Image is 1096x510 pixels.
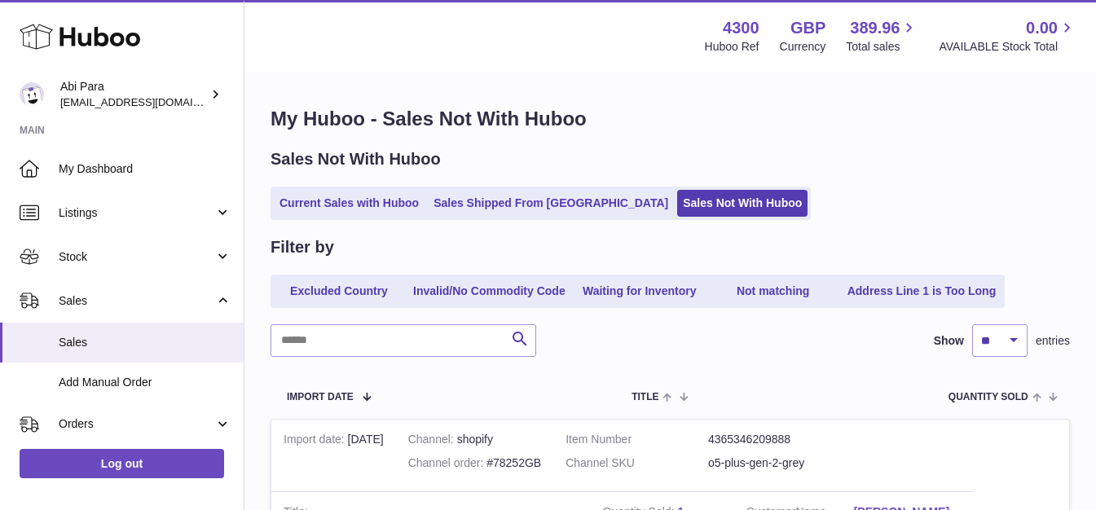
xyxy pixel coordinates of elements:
span: Add Manual Order [59,375,231,390]
dt: Channel SKU [566,455,708,471]
dd: 4365346209888 [708,432,851,447]
div: Abi Para [60,79,207,110]
a: Waiting for Inventory [574,278,705,305]
span: Import date [287,392,354,402]
div: shopify [408,432,541,447]
label: Show [934,333,964,349]
td: [DATE] [271,420,396,491]
div: Huboo Ref [705,39,759,55]
a: 0.00 AVAILABLE Stock Total [939,17,1076,55]
a: Log out [20,449,224,478]
a: Current Sales with Huboo [274,190,425,217]
a: Sales Shipped From [GEOGRAPHIC_DATA] [428,190,674,217]
strong: GBP [790,17,825,39]
dd: o5-plus-gen-2-grey [708,455,851,471]
span: Listings [59,205,214,221]
a: Invalid/No Commodity Code [407,278,571,305]
span: [EMAIL_ADDRESS][DOMAIN_NAME] [60,95,240,108]
h1: My Huboo - Sales Not With Huboo [271,106,1070,132]
div: #78252GB [408,455,541,471]
strong: Channel [408,433,457,450]
dt: Item Number [566,432,708,447]
a: Excluded Country [274,278,404,305]
span: Title [632,392,658,402]
h2: Sales Not With Huboo [271,148,441,170]
span: Sales [59,293,214,309]
a: Not matching [708,278,839,305]
span: Total sales [846,39,918,55]
img: Abi@mifo.co.uk [20,82,44,107]
div: Currency [780,39,826,55]
span: Quantity Sold [949,392,1028,402]
a: Address Line 1 is Too Long [842,278,1002,305]
h2: Filter by [271,236,334,258]
strong: 4300 [723,17,759,39]
span: entries [1036,333,1070,349]
span: Orders [59,416,214,432]
span: My Dashboard [59,161,231,177]
strong: Channel order [408,456,487,473]
span: 389.96 [850,17,900,39]
strong: Import date [284,433,348,450]
a: 389.96 Total sales [846,17,918,55]
span: 0.00 [1026,17,1058,39]
span: AVAILABLE Stock Total [939,39,1076,55]
span: Stock [59,249,214,265]
a: Sales Not With Huboo [677,190,808,217]
span: Sales [59,335,231,350]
